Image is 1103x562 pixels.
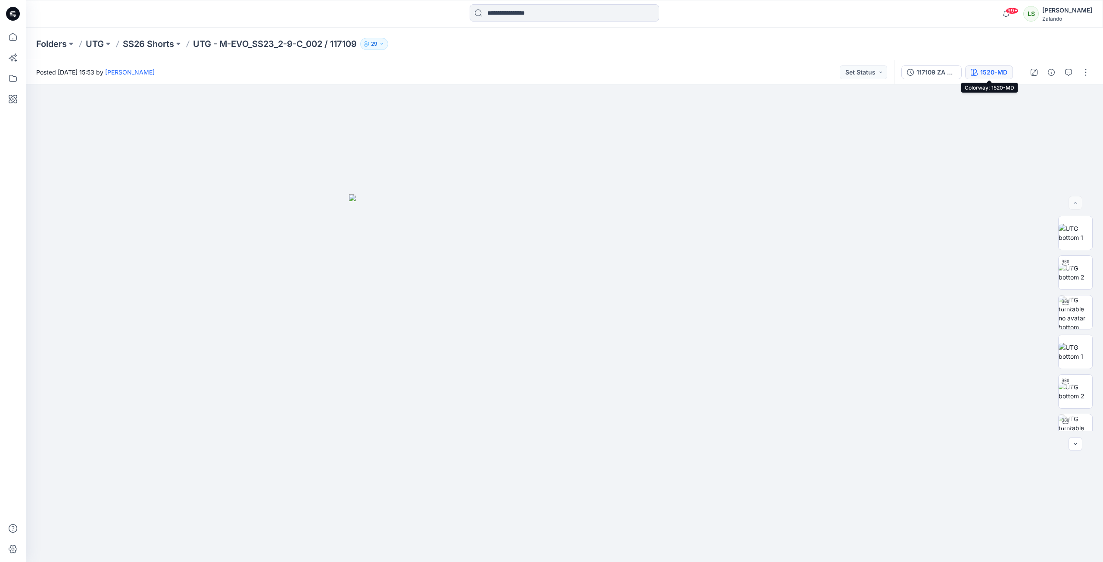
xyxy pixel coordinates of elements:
[360,38,388,50] button: 29
[1059,264,1092,282] img: UTG bottom 2
[1023,6,1039,22] div: LS
[105,68,155,76] a: [PERSON_NAME]
[36,38,67,50] a: Folders
[1059,414,1092,448] img: UTG turntable no avatar bottom
[86,38,104,50] a: UTG
[901,65,962,79] button: 117109 ZA Mama 2 proto shorts BD-KM prints inputs
[916,68,956,77] div: 117109 ZA Mama 2 proto shorts BD-KM prints inputs
[1059,382,1092,401] img: UTG bottom 2
[1042,16,1092,22] div: Zalando
[980,68,1007,77] div: 1520-MD
[1059,224,1092,242] img: UTG bottom 1
[1059,343,1092,361] img: UTG bottom 1
[1042,5,1092,16] div: [PERSON_NAME]
[1044,65,1058,79] button: Details
[1006,7,1019,14] span: 99+
[36,68,155,77] span: Posted [DATE] 15:53 by
[123,38,174,50] a: SS26 Shorts
[371,39,377,49] p: 29
[193,38,357,50] p: UTG - M-EVO_SS23_2-9-C_002 / 117109
[1059,295,1092,329] img: UTG turntable no avatar bottom
[965,65,1013,79] button: 1520-MD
